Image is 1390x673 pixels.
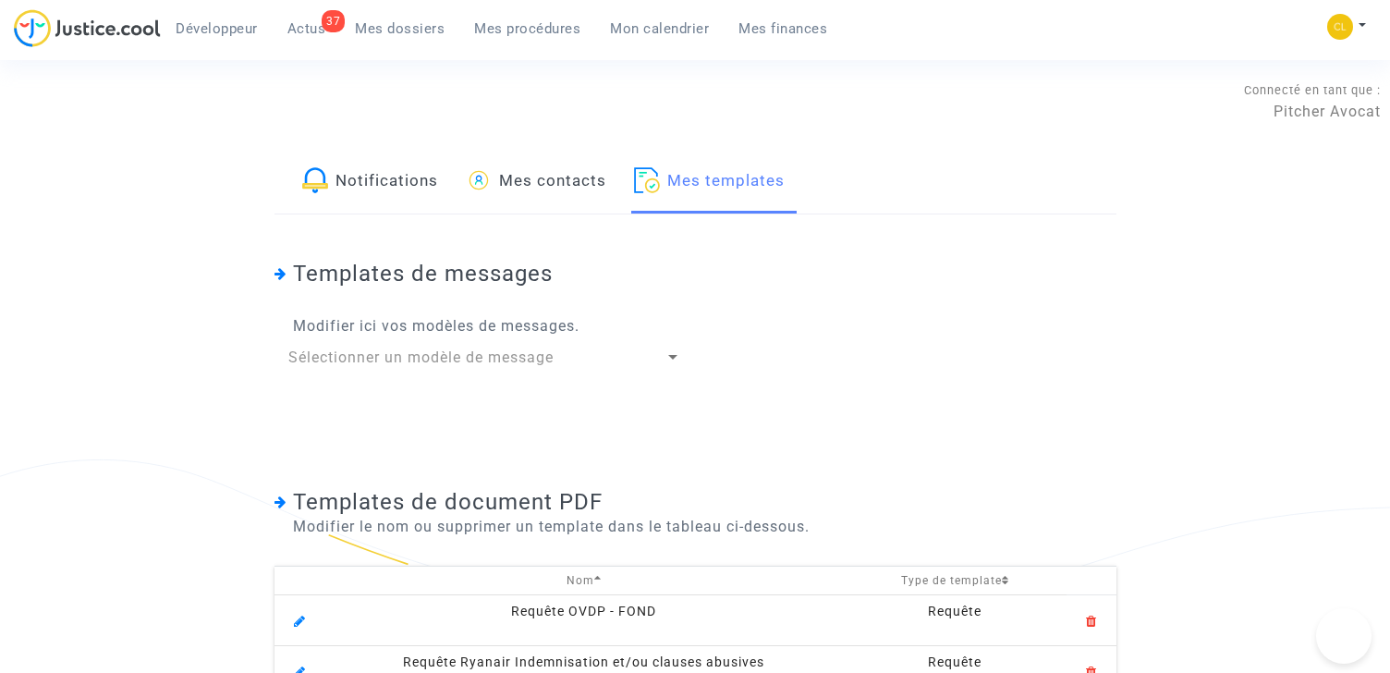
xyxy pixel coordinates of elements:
[474,20,580,37] span: Mes procédures
[288,349,554,366] span: Sélectionner un modèle de message
[595,15,724,43] a: Mon calendrier
[1327,14,1353,40] img: f0b917ab549025eb3af43f3c4438ad5d
[511,604,656,618] span: Requête OVDP - FOND
[844,566,1067,594] th: Type de template
[293,489,603,515] span: Templates de document PDF
[634,167,660,193] img: icon-file.svg
[274,315,580,337] span: Modifier ici vos modèles de messages.
[322,10,345,32] div: 37
[403,655,764,669] span: Requête Ryanair Indemnisation et/ou clauses abusives
[1244,83,1381,97] span: Connecté en tant que :
[850,602,1060,621] div: Requête
[340,15,459,43] a: Mes dossiers
[161,15,273,43] a: Développeur
[738,20,827,37] span: Mes finances
[466,151,606,214] a: Mes contacts
[273,15,341,43] a: 37Actus
[293,261,553,287] span: Templates de messages
[274,516,811,538] span: Modifier le nom ou supprimer un template dans le tableau ci-dessous.
[724,15,842,43] a: Mes finances
[302,167,328,193] img: icon-bell-color.svg
[355,20,445,37] span: Mes dossiers
[466,167,492,193] img: icon-user.svg
[287,20,326,37] span: Actus
[610,20,709,37] span: Mon calendrier
[1316,608,1372,664] iframe: Help Scout Beacon - Open
[459,15,595,43] a: Mes procédures
[850,653,1060,672] div: Requête
[324,566,844,594] th: Nom
[634,151,785,214] a: Mes templates
[14,9,161,47] img: jc-logo.svg
[302,151,438,214] a: Notifications
[176,20,258,37] span: Développeur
